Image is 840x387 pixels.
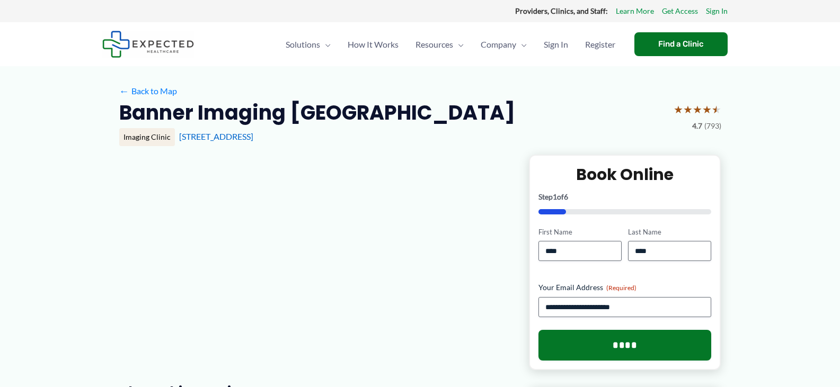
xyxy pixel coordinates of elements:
[407,26,472,63] a: ResourcesMenu Toggle
[119,83,177,99] a: ←Back to Map
[702,100,712,119] span: ★
[674,100,683,119] span: ★
[515,6,608,15] strong: Providers, Clinics, and Staff:
[119,86,129,96] span: ←
[320,26,331,63] span: Menu Toggle
[662,4,698,18] a: Get Access
[606,284,636,292] span: (Required)
[535,26,577,63] a: Sign In
[544,26,568,63] span: Sign In
[415,26,453,63] span: Resources
[277,26,624,63] nav: Primary Site Navigation
[628,227,711,237] label: Last Name
[704,119,721,133] span: (793)
[712,100,721,119] span: ★
[453,26,464,63] span: Menu Toggle
[693,100,702,119] span: ★
[538,164,712,185] h2: Book Online
[683,100,693,119] span: ★
[102,31,194,58] img: Expected Healthcare Logo - side, dark font, small
[348,26,399,63] span: How It Works
[516,26,527,63] span: Menu Toggle
[277,26,339,63] a: SolutionsMenu Toggle
[119,128,175,146] div: Imaging Clinic
[616,4,654,18] a: Learn More
[564,192,568,201] span: 6
[634,32,728,56] a: Find a Clinic
[481,26,516,63] span: Company
[577,26,624,63] a: Register
[286,26,320,63] span: Solutions
[472,26,535,63] a: CompanyMenu Toggle
[119,100,515,125] h2: Banner Imaging [GEOGRAPHIC_DATA]
[339,26,407,63] a: How It Works
[538,193,712,201] p: Step of
[585,26,615,63] span: Register
[538,227,622,237] label: First Name
[553,192,557,201] span: 1
[706,4,728,18] a: Sign In
[538,282,712,293] label: Your Email Address
[692,119,702,133] span: 4.7
[179,131,253,141] a: [STREET_ADDRESS]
